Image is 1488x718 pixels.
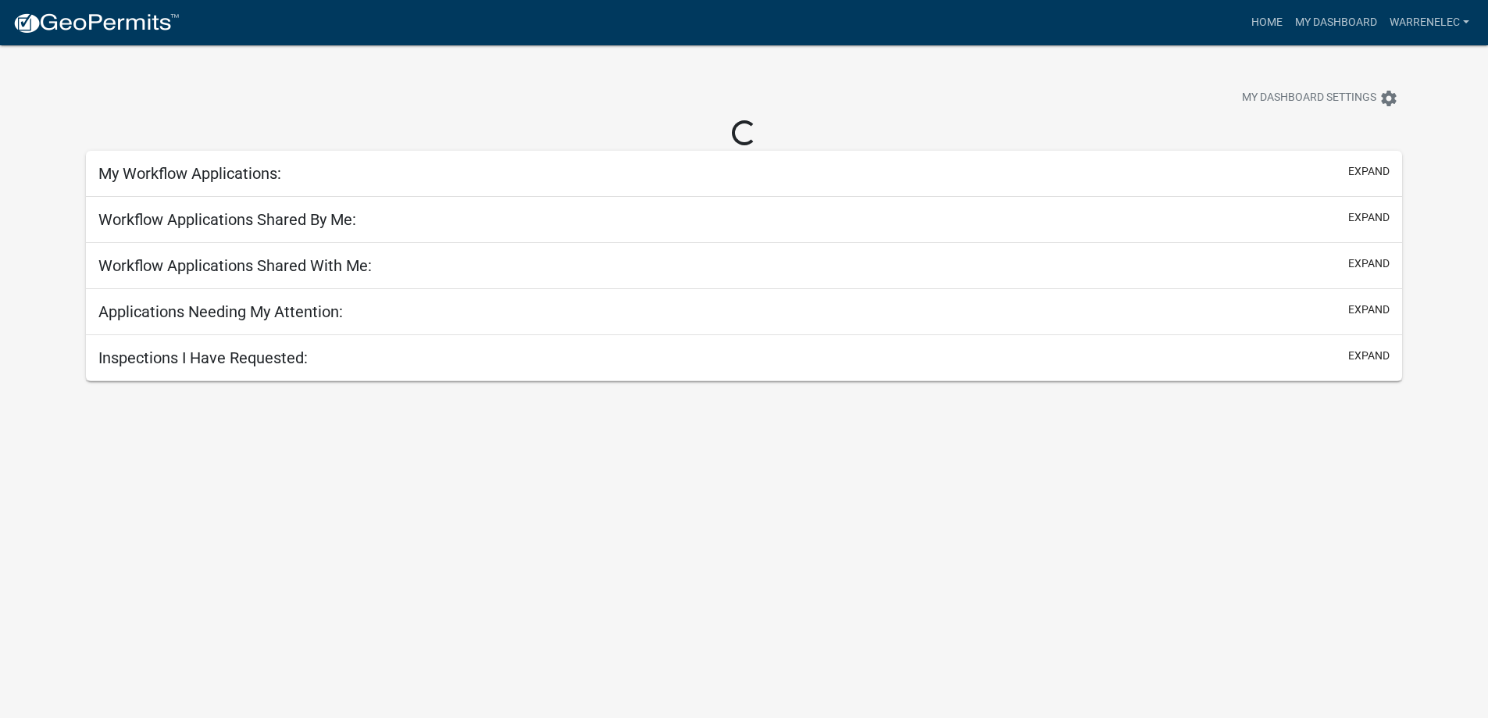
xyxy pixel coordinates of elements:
button: expand [1348,163,1390,180]
h5: Inspections I Have Requested: [98,348,308,367]
span: My Dashboard Settings [1242,89,1376,108]
a: My Dashboard [1289,8,1383,38]
button: My Dashboard Settingssettings [1229,83,1411,113]
h5: Workflow Applications Shared With Me: [98,256,372,275]
a: Home [1245,8,1289,38]
button: expand [1348,348,1390,364]
a: warrenelec [1383,8,1476,38]
button: expand [1348,302,1390,318]
h5: My Workflow Applications: [98,164,281,183]
h5: Applications Needing My Attention: [98,302,343,321]
i: settings [1379,89,1398,108]
button: expand [1348,209,1390,226]
button: expand [1348,255,1390,272]
h5: Workflow Applications Shared By Me: [98,210,356,229]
